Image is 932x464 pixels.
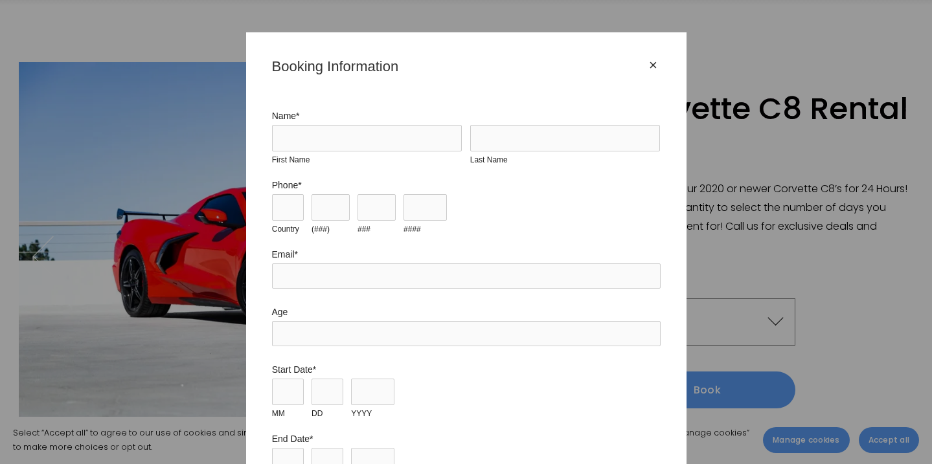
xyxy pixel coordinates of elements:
input: MM [272,379,304,405]
span: MM [272,409,285,418]
span: First Name [272,155,310,164]
input: YYYY [351,379,394,405]
legend: End Date [272,434,313,444]
input: First Name [272,125,462,151]
span: YYYY [351,409,372,418]
label: Email [272,249,661,260]
input: DD [312,379,343,405]
input: ### [358,194,396,221]
legend: Start Date [272,364,316,375]
legend: Phone [272,180,302,190]
div: Booking Information [272,58,646,75]
legend: Name [272,111,300,121]
input: Last Name [470,125,661,151]
span: #### [403,225,421,234]
input: (###) [312,194,350,221]
label: Age [272,307,661,317]
input: #### [403,194,447,221]
div: Close [646,58,661,72]
span: (###) [312,225,330,234]
span: Country [272,225,299,234]
span: DD [312,409,323,418]
input: Country [272,194,304,221]
span: Last Name [470,155,508,164]
span: ### [358,225,370,234]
